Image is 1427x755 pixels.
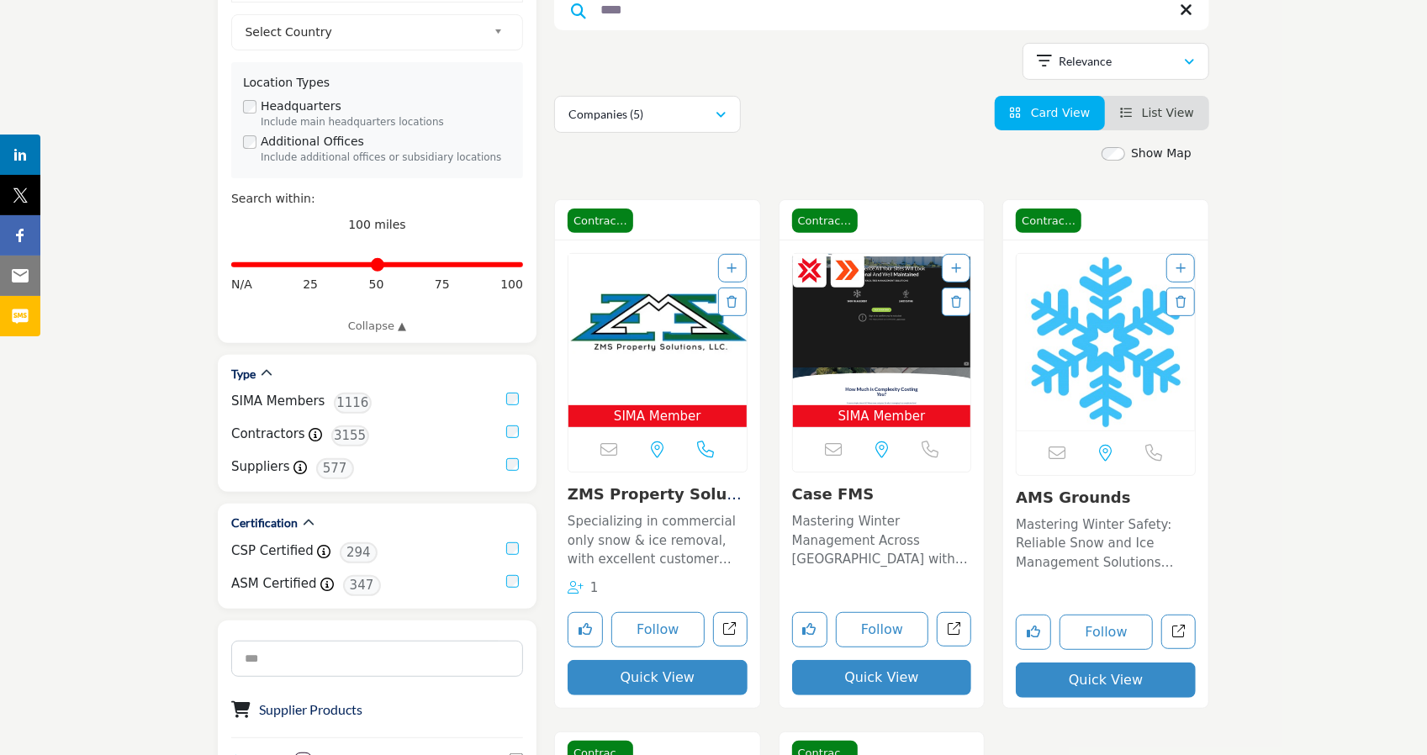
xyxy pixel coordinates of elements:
[231,574,317,594] label: ASM Certified
[500,276,523,293] span: 100
[792,485,972,504] h3: Case FMS
[1017,254,1195,430] a: Open Listing in new tab
[568,612,603,647] button: Like listing
[334,393,372,414] span: 1116
[796,407,968,426] span: SIMA Member
[259,700,362,720] button: Supplier Products
[231,425,305,444] label: Contractors
[568,106,643,123] p: Companies (5)
[792,512,972,569] p: Mastering Winter Management Across [GEOGRAPHIC_DATA] with Excellence and Innovation Headquartered...
[231,318,523,335] a: Collapse ▲
[1017,254,1195,430] img: AMS Grounds
[506,575,519,588] input: ASM Certified checkbox
[611,612,705,647] button: Follow
[261,150,511,166] div: Include additional offices or subsidiary locations
[1010,106,1091,119] a: View Card
[369,276,384,293] span: 50
[554,96,741,133] button: Companies (5)
[246,22,488,42] span: Select Country
[231,366,256,383] h2: Type
[303,276,318,293] span: 25
[231,515,298,531] h2: Certification
[568,254,747,405] img: ZMS Property Solutions LLC
[995,96,1106,130] li: Card View
[261,115,511,130] div: Include main headquarters locations
[568,508,748,569] a: Specializing in commercial only snow & ice removal, with excellent customer service & fastest ser...
[836,612,929,647] button: Follow
[316,458,354,479] span: 577
[568,254,747,428] a: Open Listing in new tab
[340,542,378,563] span: 294
[343,575,381,596] span: 347
[835,258,860,283] img: ASM Certified Badge Icon
[231,457,290,477] label: Suppliers
[506,425,519,438] input: Selected Contractors checkbox
[727,261,737,275] a: Add To List
[1016,511,1196,573] a: Mastering Winter Safety: Reliable Snow and Ice Management Solutions Specializing in comprehensive...
[797,258,822,283] img: CSP Certified Badge Icon
[435,276,450,293] span: 75
[348,218,406,231] span: 100 miles
[568,578,599,598] div: Followers
[231,641,523,677] input: Search Category
[1016,515,1196,573] p: Mastering Winter Safety: Reliable Snow and Ice Management Solutions Specializing in comprehensive...
[793,254,971,405] img: Case FMS
[793,254,971,428] a: Open Listing in new tab
[792,508,972,569] a: Mastering Winter Management Across [GEOGRAPHIC_DATA] with Excellence and Innovation Headquartered...
[231,190,523,208] div: Search within:
[1016,615,1051,650] button: Like listing
[937,612,971,647] a: Open case-fms in new tab
[1016,209,1081,234] span: Contractor
[792,660,972,695] button: Quick View
[1142,106,1194,119] span: List View
[1031,106,1090,119] span: Card View
[1016,488,1196,507] h3: AMS Grounds
[506,458,519,471] input: Suppliers checkbox
[243,74,511,92] div: Location Types
[1016,488,1130,506] a: AMS Grounds
[568,512,748,569] p: Specializing in commercial only snow & ice removal, with excellent customer service & fastest ser...
[231,392,325,411] label: SIMA Members
[951,261,961,275] a: Add To List
[792,209,858,234] span: Contractor
[568,485,748,504] h3: ZMS Property Solutions LLC
[1060,615,1153,650] button: Follow
[231,276,252,293] span: N/A
[1120,106,1194,119] a: View List
[713,612,748,647] a: Open zms-property-solutions-llc in new tab
[590,580,599,595] span: 1
[1060,53,1113,70] p: Relevance
[1023,43,1209,80] button: Relevance
[568,660,748,695] button: Quick View
[568,209,633,234] span: Contractor
[1016,663,1196,698] button: Quick View
[231,541,314,561] label: CSP Certified
[506,542,519,555] input: CSP Certified checkbox
[792,612,827,647] button: Like listing
[1161,615,1196,649] a: Open ams-grounds in new tab
[331,425,369,446] span: 3155
[261,133,364,150] label: Additional Offices
[261,98,341,115] label: Headquarters
[792,485,875,503] a: Case FMS
[1105,96,1209,130] li: List View
[1131,145,1192,162] label: Show Map
[506,393,519,405] input: SIMA Members checkbox
[572,407,743,426] span: SIMA Member
[568,485,742,521] a: ZMS Property Solutio...
[1176,261,1186,275] a: Add To List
